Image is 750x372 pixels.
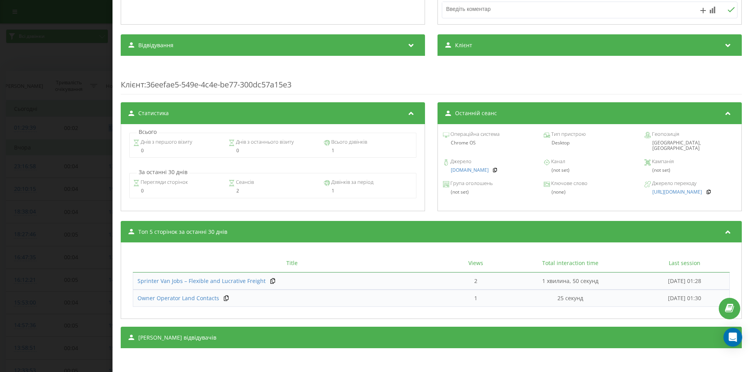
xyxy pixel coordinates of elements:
[451,254,501,272] th: Views
[451,167,489,173] a: [DOMAIN_NAME]
[133,188,222,194] div: 0
[451,290,501,307] td: 1
[550,180,587,187] span: Ключове слово
[235,138,294,146] span: Днів з останнього візиту
[229,148,317,153] div: 0
[449,130,500,138] span: Операційна система
[501,290,639,307] td: 25 секунд
[133,148,222,153] div: 0
[645,167,736,173] div: (not set)
[723,328,742,347] div: Open Intercom Messenger
[138,109,169,117] span: Статистика
[651,180,696,187] span: Джерело переходу
[324,188,412,194] div: 1
[229,188,317,194] div: 2
[501,272,639,290] td: 1 хвилина, 50 секунд
[138,41,173,49] span: Відвідування
[449,180,493,187] span: Група оголошень
[137,168,189,176] p: За останні 30 днів
[544,140,636,146] div: Desktop
[449,158,471,166] span: Джерело
[137,128,159,136] p: Всього
[451,272,501,290] td: 2
[139,138,192,146] span: Днів з першого візиту
[550,130,586,138] span: Тип пристрою
[324,148,412,153] div: 1
[137,294,219,302] a: Owner Operator Land Contacts
[550,158,565,166] span: Канал
[138,334,216,342] span: [PERSON_NAME] відвідувачів
[330,178,373,186] span: Дзвінків за період
[138,228,227,236] span: Топ 5 сторінок за останні 30 днів
[455,41,472,49] span: Клієнт
[443,140,535,146] div: Chrome OS
[235,178,254,186] span: Сеансів
[139,178,188,186] span: Перегляди сторінок
[652,189,702,195] a: [URL][DOMAIN_NAME]
[443,189,535,195] div: (not set)
[639,254,730,272] th: Last session
[137,277,266,285] a: Sprinter Van Jobs – Flexible and Lucrative Freight
[645,140,736,151] div: [GEOGRAPHIC_DATA], [GEOGRAPHIC_DATA]
[455,109,497,117] span: Останній сеанс
[639,272,730,290] td: [DATE] 01:28
[651,158,674,166] span: Кампанія
[121,79,144,90] span: Клієнт
[639,290,730,307] td: [DATE] 01:30
[330,138,367,146] span: Всього дзвінків
[133,254,451,272] th: Title
[651,130,679,138] span: Геопозиція
[544,167,636,173] div: (not set)
[121,64,742,94] div: : 36eefae5-549e-4c4e-be77-300dc57a15e3
[501,254,639,272] th: Total interaction time
[544,189,636,195] div: (none)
